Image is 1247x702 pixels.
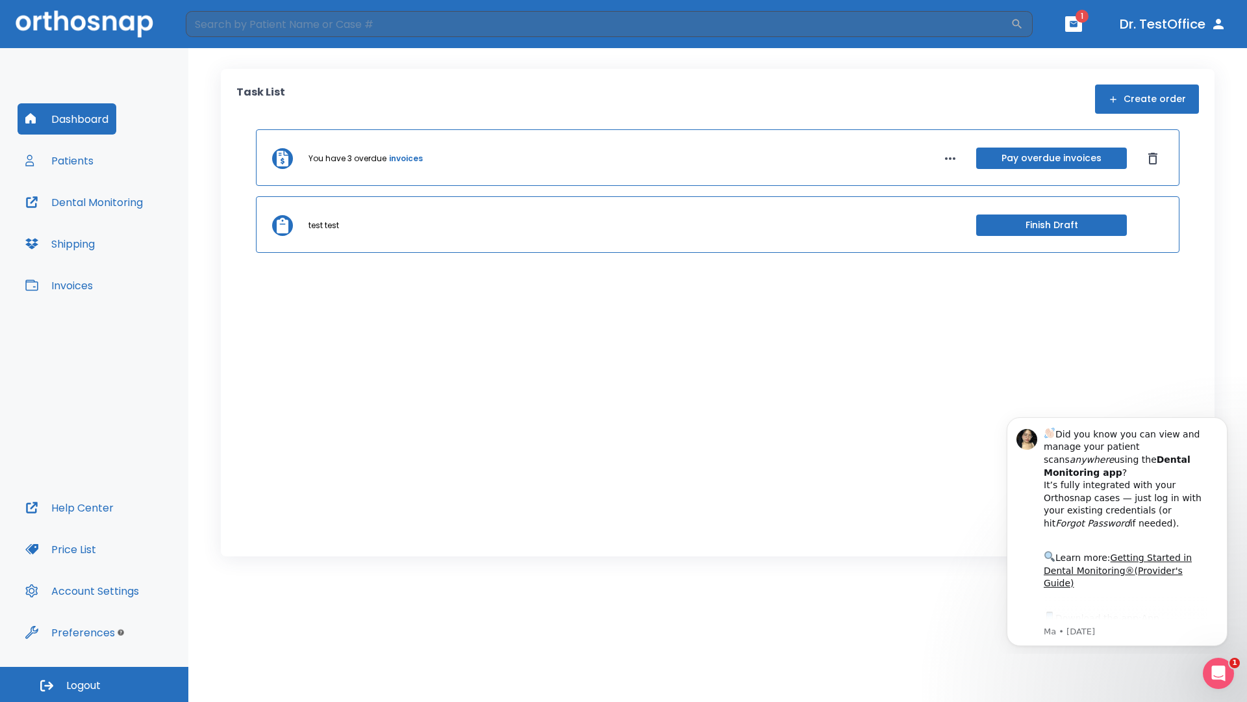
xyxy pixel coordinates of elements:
[1229,658,1240,668] span: 1
[1203,658,1234,689] iframe: Intercom live chat
[220,20,231,31] button: Dismiss notification
[389,153,423,164] a: invoices
[57,207,172,231] a: App Store
[309,220,339,231] p: test test
[18,534,104,565] button: Price List
[18,492,121,523] button: Help Center
[57,204,220,270] div: Download the app: | ​ Let us know if you need help getting started!
[987,406,1247,654] iframe: Intercom notifications message
[1076,10,1089,23] span: 1
[309,153,386,164] p: You have 3 overdue
[18,575,147,606] button: Account Settings
[976,148,1127,169] button: Pay overdue invoices
[115,627,127,638] div: Tooltip anchor
[57,220,220,232] p: Message from Ma, sent 8w ago
[18,145,101,176] button: Patients
[16,10,153,37] img: Orthosnap
[1095,84,1199,114] button: Create order
[18,187,151,218] button: Dental Monitoring
[18,103,116,135] button: Dashboard
[66,679,101,693] span: Logout
[976,214,1127,236] button: Finish Draft
[236,84,285,114] p: Task List
[186,11,1011,37] input: Search by Patient Name or Case #
[1142,148,1163,169] button: Dismiss
[1115,12,1231,36] button: Dr. TestOffice
[18,270,101,301] button: Invoices
[18,228,103,259] button: Shipping
[18,617,123,648] button: Preferences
